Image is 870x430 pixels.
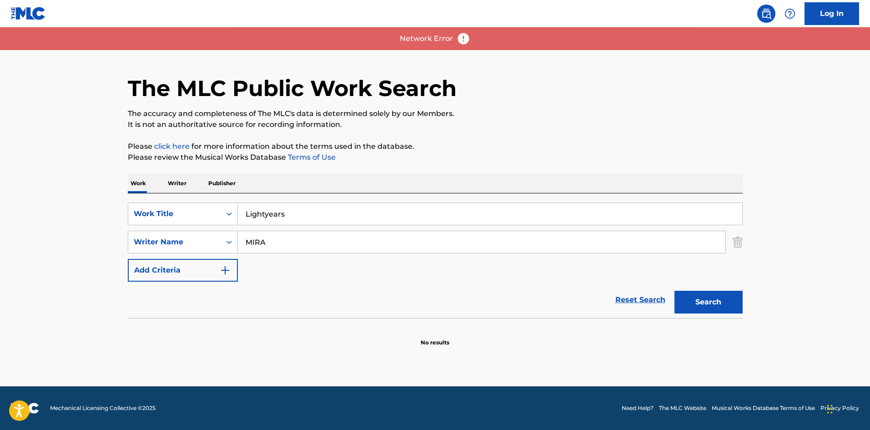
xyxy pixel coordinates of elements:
p: It is not an authoritative source for recording information. [128,119,743,130]
p: The accuracy and completeness of The MLC's data is determined solely by our Members. [128,108,743,119]
button: Add Criteria [128,259,238,282]
img: 9d2ae6d4665cec9f34b9.svg [220,265,231,276]
img: MLC Logo [11,7,46,20]
div: Writer Name [134,237,216,248]
p: Work [128,174,149,193]
a: Musical Works Database Terms of Use [712,404,815,412]
span: Mechanical Licensing Collective © 2025 [50,404,156,412]
h1: The MLC Public Work Search [128,75,457,102]
p: No results [421,328,449,347]
img: help [785,8,795,19]
p: Please for more information about the terms used in the database. [128,141,743,152]
div: Work Title [134,208,216,219]
a: Need Help? [622,404,654,412]
p: Please review the Musical Works Database [128,152,743,163]
a: The MLC Website [659,404,706,412]
p: Publisher [206,174,238,193]
a: click here [154,142,190,151]
img: logo [11,403,39,414]
button: Search [674,291,743,314]
iframe: Chat Widget [825,386,870,430]
a: Log In [805,2,859,25]
p: Writer [165,174,189,193]
div: Drag [827,395,833,423]
div: Help [781,5,799,23]
img: error [457,32,470,46]
form: Search Form [128,202,743,318]
a: Terms of Use [286,153,336,162]
a: Public Search [757,5,775,23]
img: search [761,8,772,19]
p: Network Error [400,33,453,44]
img: Delete Criterion [733,231,743,253]
a: Privacy Policy [820,404,859,412]
a: Reset Search [611,290,670,310]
